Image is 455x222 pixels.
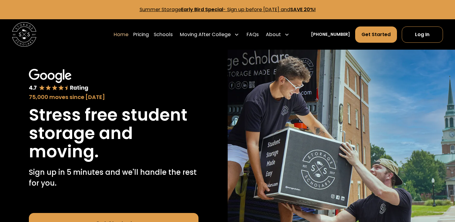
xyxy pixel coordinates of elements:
[263,26,292,43] div: About
[290,6,316,13] strong: SAVE 20%!
[355,26,397,43] a: Get Started
[133,26,149,43] a: Pricing
[114,26,128,43] a: Home
[29,167,198,189] p: Sign up in 5 minutes and we'll handle the rest for you.
[180,31,231,38] div: Moving After College
[140,6,316,13] a: Summer StorageEarly Bird Special- Sign up before [DATE] andSAVE 20%!
[29,69,88,91] img: Google 4.7 star rating
[177,26,241,43] div: Moving After College
[12,22,36,47] img: Storage Scholars main logo
[247,26,259,43] a: FAQs
[402,26,443,43] a: Log In
[311,31,350,38] a: [PHONE_NUMBER]
[181,6,223,13] strong: Early Bird Special
[12,22,36,47] a: home
[154,26,173,43] a: Schools
[29,93,198,101] div: 75,000 moves since [DATE]
[266,31,281,38] div: About
[29,106,198,161] h1: Stress free student storage and moving.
